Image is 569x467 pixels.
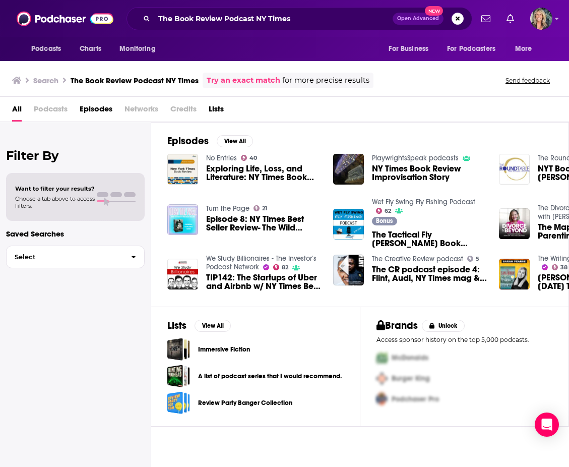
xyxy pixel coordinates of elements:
[372,265,487,282] a: The CR podcast episode 4: Flint, Audi, NY Times mag & Tate’s VR
[477,10,494,27] a: Show notifications dropdown
[167,391,190,414] a: Review Party Banger Collection
[372,230,487,248] span: The Tactical Fly [PERSON_NAME] Book Review - [PERSON_NAME], Euro Nymphing, Tips for Trout
[167,365,190,387] a: A list of podcast series that I would recommend.
[393,13,444,25] button: Open AdvancedNew
[372,389,392,410] img: Third Pro Logo
[249,156,257,160] span: 40
[112,39,168,59] button: open menu
[206,273,321,290] a: TIP142: The Startups of Uber and Airbnb w/ NY Times Best Selling Author Brad Stone (Business Podc...
[167,338,190,361] a: Immersive Fiction
[467,256,480,262] a: 5
[392,374,430,383] span: Burger King
[282,265,288,270] span: 82
[499,259,530,289] img: SARAH PEARSE: NY Times & Sunday Times Bestselling Author of THE SANATORIUM on The WCCS!
[167,204,198,235] img: Episode 8: NY Times Best Seller Review- The Wild Robot
[195,320,231,332] button: View All
[376,336,553,343] p: Access sponsor history on the top 5,000 podcasts.
[382,39,441,59] button: open menu
[206,154,237,162] a: No Entries
[530,8,552,30] span: Logged in as lisa.beech
[17,9,113,28] img: Podchaser - Follow, Share and Rate Podcasts
[167,154,198,185] img: Exploring Life, Loss, and Literature: NY Times Book Review
[209,101,224,122] a: Lists
[389,42,428,56] span: For Business
[241,155,258,161] a: 40
[372,164,487,182] a: NY Times Book Review Improvisation Story
[397,16,439,21] span: Open Advanced
[372,265,487,282] span: The CR podcast episode 4: Flint, Audi, NY Times mag & [PERSON_NAME]
[198,371,342,382] a: A list of podcast series that I would recommend.
[476,257,479,261] span: 5
[34,101,68,122] span: Podcasts
[515,42,532,56] span: More
[499,154,530,185] img: NYT Book Review editor Pamela Paul's new book "100 Things We've Lost to the Internet"
[167,135,209,147] h2: Episodes
[217,135,253,147] button: View All
[372,230,487,248] a: The Tactical Fly Fisher Book Review - Devin Olsen, Euro Nymphing, Tips for Trout
[71,76,199,85] h3: The Book Review Podcast NY Times
[372,154,459,162] a: PlaywrightsSpeak podcasts
[167,259,198,289] img: TIP142: The Startups of Uber and Airbnb w/ NY Times Best Selling Author Brad Stone (Business Podc...
[167,135,253,147] a: EpisodesView All
[167,319,186,332] h2: Lists
[333,209,364,240] img: The Tactical Fly Fisher Book Review - Devin Olsen, Euro Nymphing, Tips for Trout
[170,101,197,122] span: Credits
[24,39,74,59] button: open menu
[207,75,280,86] a: Try an exact match
[372,198,475,206] a: Wet Fly Swing Fly Fishing Podcast
[376,218,393,224] span: Bonus
[502,76,553,85] button: Send feedback
[560,265,567,270] span: 38
[372,347,392,368] img: First Pro Logo
[376,208,392,214] a: 62
[333,255,364,285] img: The CR podcast episode 4: Flint, Audi, NY Times mag & Tate’s VR
[508,39,545,59] button: open menu
[198,397,292,408] a: Review Party Banger Collection
[119,42,155,56] span: Monitoring
[392,354,428,362] span: McDonalds
[206,215,321,232] a: Episode 8: NY Times Best Seller Review- The Wild Robot
[372,255,463,263] a: The Creative Review podcast
[6,148,145,163] h2: Filter By
[206,164,321,182] span: Exploring Life, Loss, and Literature: NY Times Book Review
[282,75,369,86] span: for more precise results
[206,254,317,271] a: We Study Billionaires - The Investor’s Podcast Network
[154,11,393,27] input: Search podcasts, credits, & more...
[254,205,268,211] a: 21
[440,39,510,59] button: open menu
[530,8,552,30] button: Show profile menu
[15,195,95,209] span: Choose a tab above to access filters.
[425,6,443,16] span: New
[80,101,112,122] a: Episodes
[392,395,439,403] span: Podchaser Pro
[167,319,231,332] a: ListsView All
[499,208,530,239] img: The Map to Conscious Parenting with NY Times Best-Selling Author, Dr. Shefali on The Divorce & Be...
[372,368,392,389] img: Second Pro Logo
[333,154,364,185] img: NY Times Book Review Improvisation Story
[33,76,58,85] h3: Search
[12,101,22,122] a: All
[447,42,495,56] span: For Podcasters
[124,101,158,122] span: Networks
[262,206,267,211] span: 21
[6,246,145,268] button: Select
[206,204,249,213] a: Turn the Page
[198,344,250,355] a: Immersive Fiction
[7,254,123,260] span: Select
[273,264,289,270] a: 82
[80,42,101,56] span: Charts
[206,273,321,290] span: TIP142: The Startups of Uber and Airbnb w/ NY Times Best Selling Author [PERSON_NAME] (Business P...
